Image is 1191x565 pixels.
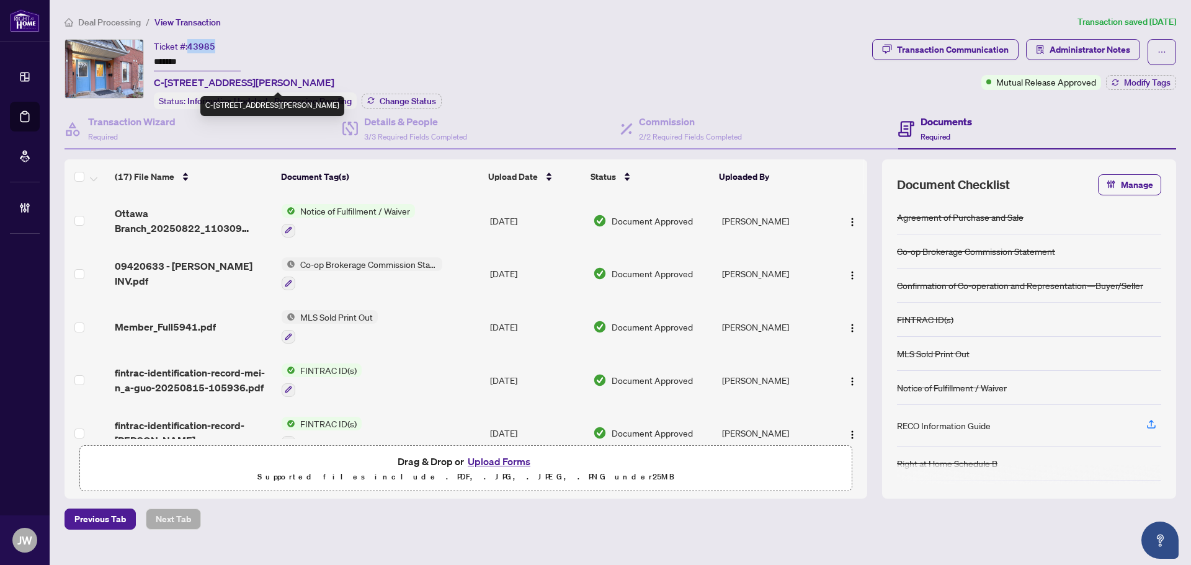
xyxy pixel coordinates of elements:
span: solution [1036,45,1045,54]
img: Document Status [593,373,607,387]
div: Transaction Communication [897,40,1009,60]
span: Member_Full5941.pdf [115,319,216,334]
button: Status IconMLS Sold Print Out [282,310,378,344]
span: Ottawa Branch_20250822_110309 EXECUTED.pdf [115,206,272,236]
button: Status IconCo-op Brokerage Commission Statement [282,257,442,291]
span: Drag & Drop or [398,453,534,469]
button: Change Status [362,94,442,109]
span: MLS Sold Print Out [295,310,378,324]
article: Transaction saved [DATE] [1077,15,1176,29]
div: Ticket #: [154,39,215,53]
span: Deal Processing [78,17,141,28]
span: fintrac-identification-record-mei-n_a-guo-20250815-105936.pdf [115,365,272,395]
button: Manage [1098,174,1161,195]
img: Logo [847,430,857,440]
button: Status IconFINTRAC ID(s) [282,363,362,397]
span: Information Updated - Processing Pending [187,96,352,107]
span: Required [88,132,118,141]
div: Status: [154,92,357,109]
span: JW [17,532,32,549]
td: [DATE] [485,194,588,247]
th: (17) File Name [110,159,276,194]
button: Upload Forms [464,453,534,469]
button: Logo [842,317,862,337]
span: Drag & Drop orUpload FormsSupported files include .PDF, .JPG, .JPEG, .PNG under25MB [80,446,852,492]
td: [PERSON_NAME] [717,300,831,354]
img: Logo [847,323,857,333]
button: Next Tab [146,509,201,530]
th: Status [586,159,714,194]
span: Co-op Brokerage Commission Statement [295,257,442,271]
span: home [65,18,73,27]
span: Manage [1121,175,1153,195]
img: Status Icon [282,204,295,218]
span: Document Approved [612,267,693,280]
span: Previous Tab [74,509,126,529]
span: 43985 [187,41,215,52]
td: [PERSON_NAME] [717,354,831,407]
img: Logo [847,376,857,386]
th: Uploaded By [714,159,827,194]
span: C-[STREET_ADDRESS][PERSON_NAME] [154,75,334,90]
img: Document Status [593,426,607,440]
h4: Commission [639,114,742,129]
td: [DATE] [485,300,588,354]
span: Required [921,132,950,141]
span: (17) File Name [115,170,174,184]
td: [PERSON_NAME] [717,247,831,301]
img: logo [10,9,40,32]
p: Supported files include .PDF, .JPG, .JPEG, .PNG under 25 MB [87,469,844,484]
span: Notice of Fulfillment / Waiver [295,204,415,218]
button: Logo [842,370,862,390]
span: 2/2 Required Fields Completed [639,132,742,141]
div: Right at Home Schedule B [897,456,997,470]
div: Notice of Fulfillment / Waiver [897,381,1007,394]
span: Status [591,170,616,184]
button: Open asap [1141,522,1179,559]
img: IMG-X12175956_1.jpg [65,40,143,98]
td: [DATE] [485,247,588,301]
button: Status IconFINTRAC ID(s) [282,417,362,450]
button: Status IconNotice of Fulfillment / Waiver [282,204,415,238]
div: RECO Information Guide [897,419,991,432]
span: Administrator Notes [1050,40,1130,60]
span: 3/3 Required Fields Completed [364,132,467,141]
td: [DATE] [485,407,588,460]
div: C-[STREET_ADDRESS][PERSON_NAME] [200,96,344,116]
span: Modify Tags [1124,78,1171,87]
img: Status Icon [282,257,295,271]
td: [PERSON_NAME] [717,407,831,460]
span: ellipsis [1158,48,1166,56]
img: Status Icon [282,310,295,324]
img: Document Status [593,267,607,280]
button: Administrator Notes [1026,39,1140,60]
div: FINTRAC ID(s) [897,313,953,326]
div: MLS Sold Print Out [897,347,970,360]
img: Document Status [593,320,607,334]
span: View Transaction [154,17,221,28]
button: Modify Tags [1106,75,1176,90]
span: Change Status [380,97,436,105]
button: Logo [842,264,862,283]
span: Mutual Release Approved [996,75,1096,89]
button: Previous Tab [65,509,136,530]
span: fintrac-identification-record-[PERSON_NAME]-guo-20250815-105538.pdf [115,418,272,448]
button: Logo [842,211,862,231]
span: Document Approved [612,373,693,387]
th: Document Tag(s) [276,159,483,194]
img: Status Icon [282,363,295,377]
div: Confirmation of Co-operation and Representation—Buyer/Seller [897,278,1143,292]
span: Document Checklist [897,176,1010,194]
th: Upload Date [483,159,586,194]
img: Logo [847,270,857,280]
span: Document Approved [612,214,693,228]
li: / [146,15,149,29]
td: [DATE] [485,354,588,407]
td: [PERSON_NAME] [717,194,831,247]
img: Logo [847,217,857,227]
img: Status Icon [282,417,295,430]
button: Transaction Communication [872,39,1019,60]
div: Agreement of Purchase and Sale [897,210,1024,224]
div: Co-op Brokerage Commission Statement [897,244,1055,258]
h4: Details & People [364,114,467,129]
